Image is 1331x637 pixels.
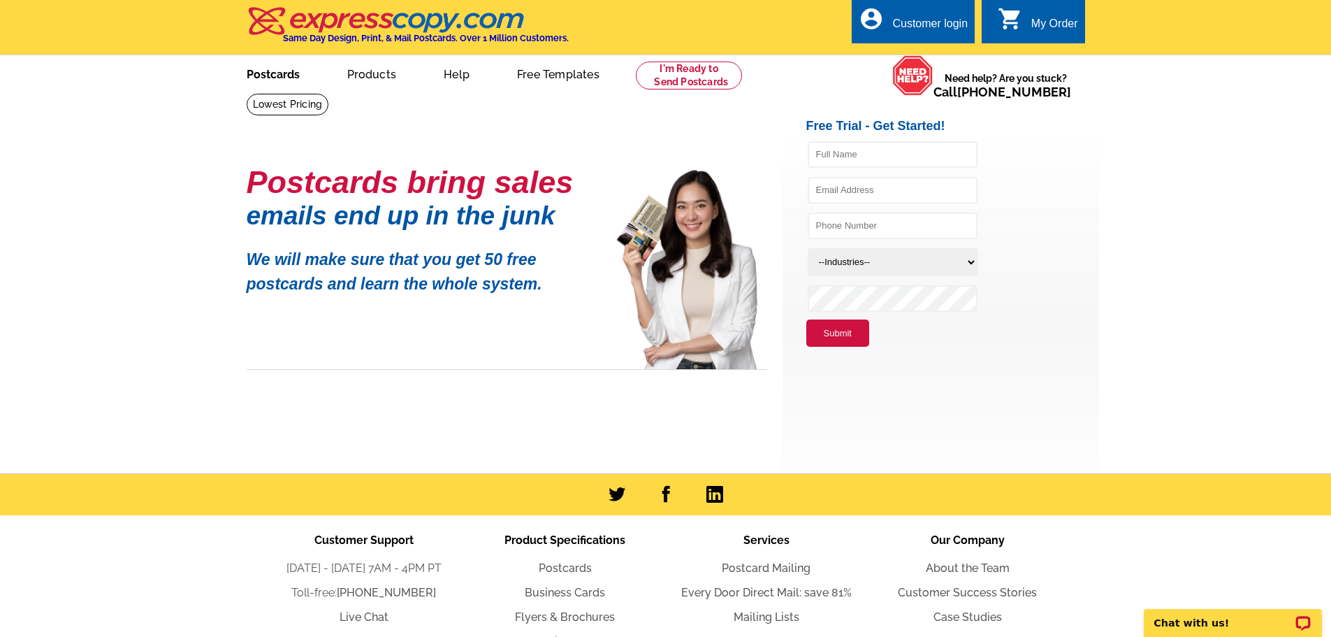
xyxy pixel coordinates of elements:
[808,141,977,168] input: Full Name
[859,6,884,31] i: account_circle
[998,6,1023,31] i: shopping_cart
[892,55,933,96] img: help
[247,170,596,194] h1: Postcards bring sales
[806,320,869,348] button: Submit
[224,57,322,90] a: Postcards
[998,15,1078,33] a: shopping_cart My Order
[681,586,852,599] a: Every Door Direct Mail: save 81%
[247,208,596,223] h1: emails end up in the junk
[734,610,799,624] a: Mailing Lists
[926,561,1010,575] a: About the Team
[247,17,569,43] a: Same Day Design, Print, & Mail Postcards. Over 1 Million Customers.
[933,71,1078,99] span: Need help? Are you stuck?
[1031,17,1078,37] div: My Order
[892,17,968,37] div: Customer login
[898,586,1037,599] a: Customer Success Stories
[504,534,625,547] span: Product Specifications
[340,610,388,624] a: Live Chat
[525,586,605,599] a: Business Cards
[283,33,569,43] h4: Same Day Design, Print, & Mail Postcards. Over 1 Million Customers.
[421,57,492,90] a: Help
[931,534,1005,547] span: Our Company
[314,534,414,547] span: Customer Support
[957,85,1071,99] a: [PHONE_NUMBER]
[808,177,977,203] input: Email Address
[337,586,436,599] a: [PHONE_NUMBER]
[247,237,596,296] p: We will make sure that you get 50 free postcards and learn the whole system.
[808,213,977,239] input: Phone Number
[1135,593,1331,637] iframe: LiveChat chat widget
[933,610,1002,624] a: Case Studies
[263,585,465,601] li: Toll-free:
[859,15,968,33] a: account_circle Customer login
[495,57,622,90] a: Free Templates
[539,561,592,575] a: Postcards
[515,610,615,624] a: Flyers & Brochures
[722,561,810,575] a: Postcard Mailing
[806,119,1099,134] h2: Free Trial - Get Started!
[263,560,465,577] li: [DATE] - [DATE] 7AM - 4PM PT
[325,57,419,90] a: Products
[743,534,790,547] span: Services
[933,85,1071,99] span: Call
